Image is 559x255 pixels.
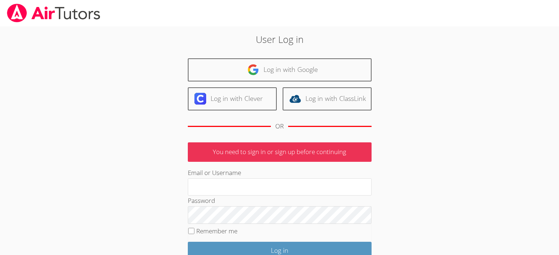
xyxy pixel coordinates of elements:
a: Log in with Google [188,58,372,81]
label: Email or Username [188,168,241,177]
label: Remember me [196,227,237,235]
p: You need to sign in or sign up before continuing [188,142,372,162]
img: google-logo-50288ca7cdecda66e5e0955fdab243c47b7ad437acaf1139b6f446037453330a.svg [247,64,259,76]
label: Password [188,196,215,205]
a: Log in with ClassLink [283,87,372,110]
img: classlink-logo-d6bb404cc1216ec64c9a2012d9dc4662098be43eaf13dc465df04b49fa7ab582.svg [289,93,301,105]
img: airtutors_banner-c4298cdbf04f3fff15de1276eac7730deb9818008684d7c2e4769d2f7ddbe033.png [6,4,101,22]
img: clever-logo-6eab21bc6e7a338710f1a6ff85c0baf02591cd810cc4098c63d3a4b26e2feb20.svg [194,93,206,105]
h2: User Log in [129,32,430,46]
div: OR [275,121,284,132]
a: Log in with Clever [188,87,277,110]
